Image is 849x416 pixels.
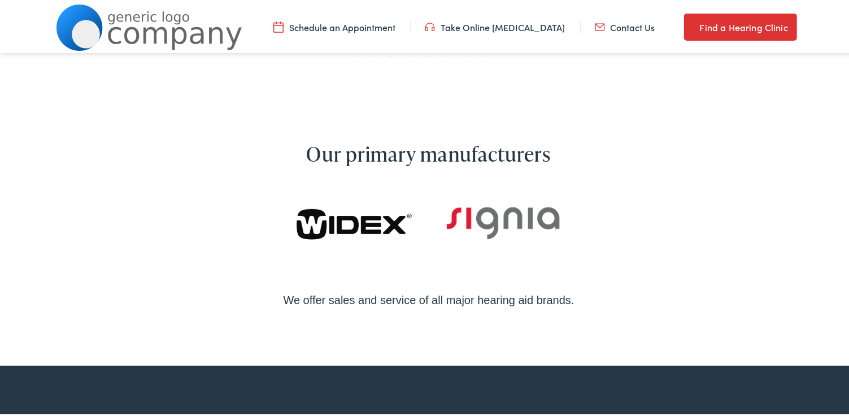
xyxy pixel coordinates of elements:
a: Find a Hearing Clinic [684,11,797,38]
img: utility icon [684,18,694,32]
img: utility icon [273,19,284,31]
h2: Our primary manufacturers [101,140,756,164]
img: utility icon [595,19,605,31]
div: We offer sales and service of all major hearing aid brands. [101,289,756,307]
a: Contact Us [595,19,655,31]
img: utility icon [425,19,435,31]
a: Schedule an Appointment [273,19,395,31]
a: Take Online [MEDICAL_DATA] [425,19,565,31]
